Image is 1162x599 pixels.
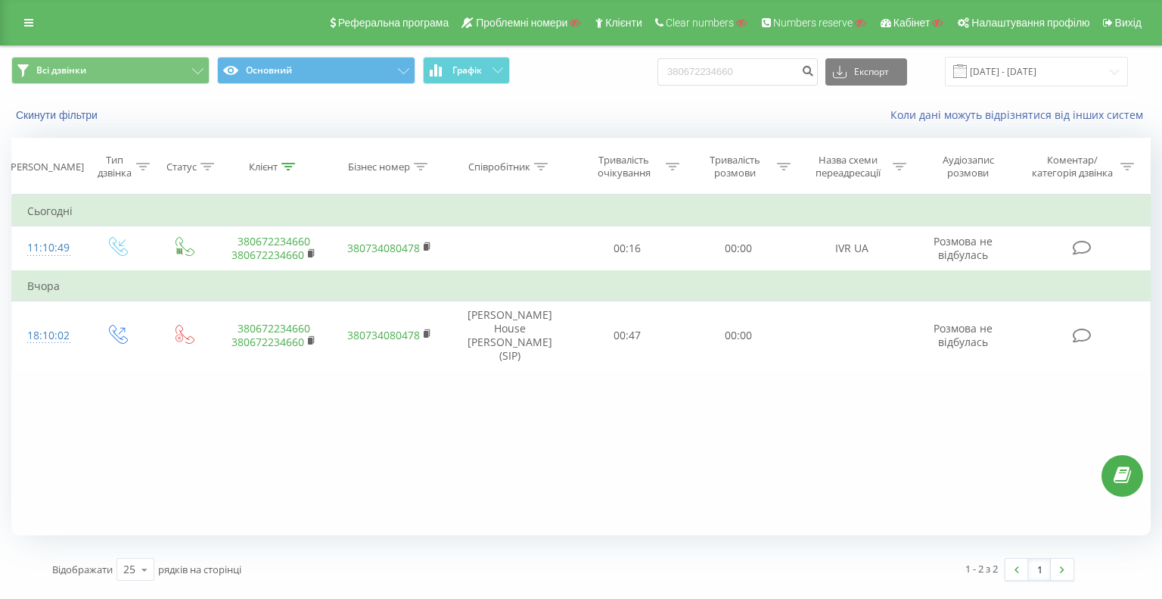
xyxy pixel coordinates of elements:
[666,17,734,29] span: Clear numbers
[249,161,278,173] div: Клієнт
[166,161,197,173] div: Статус
[347,328,420,342] a: 380734080478
[52,563,113,576] span: Відображати
[96,154,132,179] div: Тип дзвінка
[683,226,794,271] td: 00:00
[1028,154,1117,179] div: Коментар/категорія дзвінка
[27,321,68,351] div: 18:10:02
[231,335,304,349] a: 380672234660
[468,161,530,173] div: Співробітник
[158,563,241,576] span: рядків на сторінці
[338,17,449,29] span: Реферальна програма
[965,561,998,576] div: 1 - 2 з 2
[1028,559,1051,580] a: 1
[697,154,773,179] div: Тривалість розмови
[605,17,642,29] span: Клієнти
[447,301,572,370] td: [PERSON_NAME] House [PERSON_NAME] (SIP)
[825,58,907,86] button: Експорт
[27,233,68,263] div: 11:10:49
[8,161,84,173] div: [PERSON_NAME]
[794,226,910,271] td: IVR UA
[348,161,410,173] div: Бізнес номер
[773,17,853,29] span: Numbers reserve
[572,226,683,271] td: 00:16
[12,271,1151,301] td: Вчора
[1115,17,1142,29] span: Вихід
[683,301,794,370] td: 00:00
[347,241,420,255] a: 380734080478
[476,17,567,29] span: Проблемні номери
[971,17,1089,29] span: Налаштування профілю
[934,234,993,262] span: Розмова не відбулась
[231,248,304,262] a: 380672234660
[36,64,86,76] span: Всі дзвінки
[572,301,683,370] td: 00:47
[924,154,1013,179] div: Аудіозапис розмови
[11,108,105,122] button: Скинути фільтри
[11,57,210,84] button: Всі дзвінки
[586,154,662,179] div: Тривалість очікування
[12,196,1151,226] td: Сьогодні
[423,57,510,84] button: Графік
[893,17,931,29] span: Кабінет
[238,234,310,248] a: 380672234660
[123,562,135,577] div: 25
[934,321,993,349] span: Розмова не відбулась
[657,58,818,86] input: Пошук за номером
[238,321,310,335] a: 380672234660
[890,108,1151,122] a: Коли дані можуть відрізнятися вiд інших систем
[452,65,482,76] span: Графік
[217,57,415,84] button: Основний
[808,154,889,179] div: Назва схеми переадресації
